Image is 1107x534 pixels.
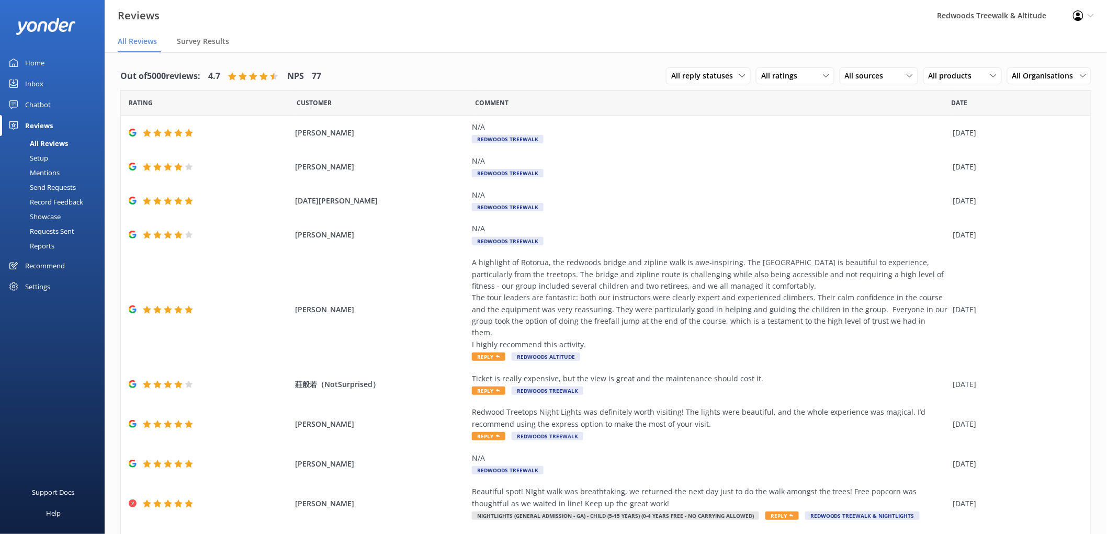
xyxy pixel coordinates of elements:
[295,379,467,390] span: 莊般若（NotSurprised）
[295,304,467,315] span: [PERSON_NAME]
[472,387,505,395] span: Reply
[952,98,968,108] span: Date
[953,418,1078,430] div: [DATE]
[953,127,1078,139] div: [DATE]
[472,432,505,440] span: Reply
[472,237,544,245] span: Redwoods Treewalk
[472,512,759,520] span: Nightlights (General Admission - GA) - Child (5-15 years) (0-4 years free - no carrying allowed)
[761,70,804,82] span: All ratings
[1012,70,1080,82] span: All Organisations
[472,257,948,350] div: A highlight of Rotorua, the redwoods bridge and zipline walk is awe-inspiring. The [GEOGRAPHIC_DA...
[6,195,83,209] div: Record Feedback
[472,203,544,211] span: Redwoods Treewalk
[312,70,321,83] h4: 77
[6,238,105,253] a: Reports
[6,165,60,180] div: Mentions
[32,482,75,503] div: Support Docs
[25,255,65,276] div: Recommend
[25,276,50,297] div: Settings
[287,70,304,83] h4: NPS
[6,209,105,224] a: Showcase
[671,70,739,82] span: All reply statuses
[6,165,105,180] a: Mentions
[6,224,74,238] div: Requests Sent
[118,36,157,47] span: All Reviews
[295,195,467,207] span: [DATE][PERSON_NAME]
[6,224,105,238] a: Requests Sent
[472,121,948,133] div: N/A
[472,169,544,177] span: Redwoods Treewalk
[929,70,978,82] span: All products
[472,155,948,167] div: N/A
[953,304,1078,315] div: [DATE]
[297,98,332,108] span: Date
[472,189,948,201] div: N/A
[953,498,1078,509] div: [DATE]
[6,151,105,165] a: Setup
[953,195,1078,207] div: [DATE]
[472,223,948,234] div: N/A
[120,70,200,83] h4: Out of 5000 reviews:
[46,503,61,524] div: Help
[6,180,76,195] div: Send Requests
[765,512,799,520] span: Reply
[6,180,105,195] a: Send Requests
[6,136,105,151] a: All Reviews
[953,229,1078,241] div: [DATE]
[208,70,220,83] h4: 4.7
[472,353,505,361] span: Reply
[6,209,61,224] div: Showcase
[118,7,160,24] h3: Reviews
[6,195,105,209] a: Record Feedback
[295,161,467,173] span: [PERSON_NAME]
[472,406,948,430] div: Redwood Treetops Night Lights was definitely worth visiting! The lights were beautiful, and the w...
[295,458,467,470] span: [PERSON_NAME]
[16,18,76,35] img: yonder-white-logo.png
[476,98,509,108] span: Question
[512,432,583,440] span: Redwoods Treewalk
[512,387,583,395] span: Redwoods Treewalk
[472,135,544,143] span: Redwoods Treewalk
[25,115,53,136] div: Reviews
[512,353,580,361] span: Redwoods Altitude
[295,498,467,509] span: [PERSON_NAME]
[845,70,890,82] span: All sources
[472,486,948,509] div: Beautiful spot! NIght walk was breathtaking, we returned the next day just to do the walk amongst...
[6,151,48,165] div: Setup
[295,127,467,139] span: [PERSON_NAME]
[25,94,51,115] div: Chatbot
[25,73,43,94] div: Inbox
[295,229,467,241] span: [PERSON_NAME]
[472,466,544,474] span: Redwoods Treewalk
[953,161,1078,173] div: [DATE]
[472,373,948,384] div: Ticket is really expensive, but the view is great and the maintenance should cost it.
[295,418,467,430] span: [PERSON_NAME]
[805,512,920,520] span: Redwoods Treewalk & Nightlights
[177,36,229,47] span: Survey Results
[25,52,44,73] div: Home
[6,238,54,253] div: Reports
[953,458,1078,470] div: [DATE]
[129,98,153,108] span: Date
[472,452,948,464] div: N/A
[6,136,68,151] div: All Reviews
[953,379,1078,390] div: [DATE]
